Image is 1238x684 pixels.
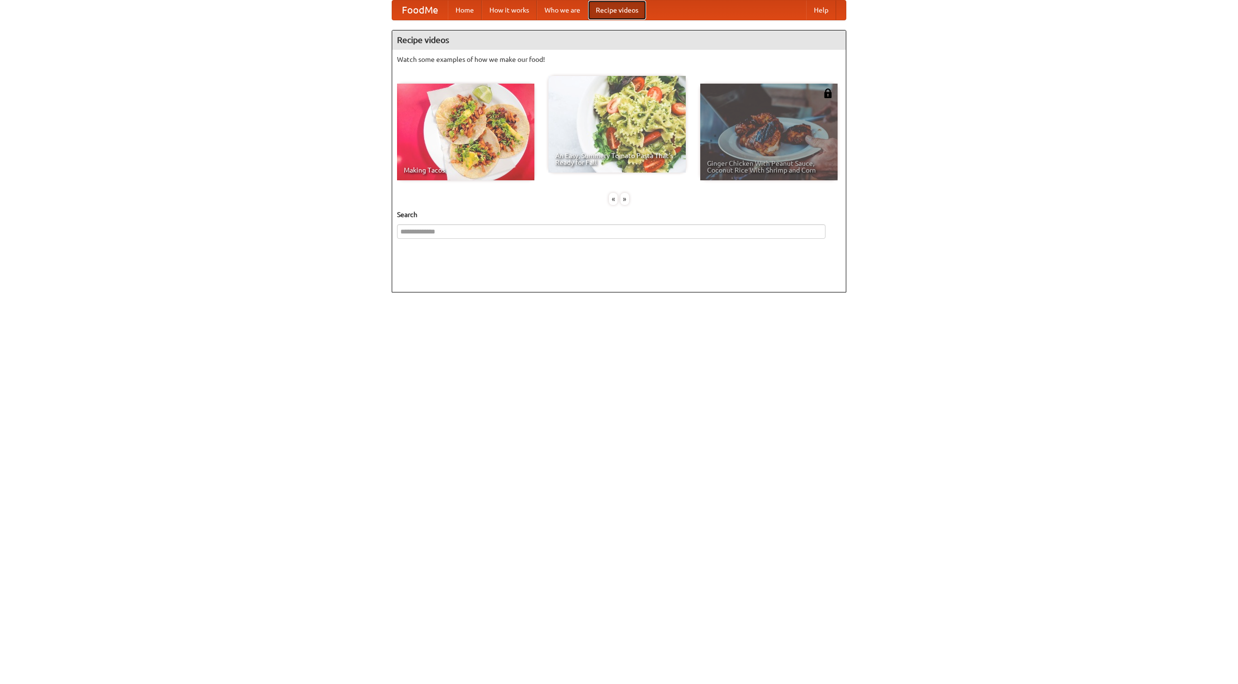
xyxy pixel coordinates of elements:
p: Watch some examples of how we make our food! [397,55,841,64]
div: « [609,193,618,205]
span: An Easy, Summery Tomato Pasta That's Ready for Fall [555,152,679,166]
a: Home [448,0,482,20]
h5: Search [397,210,841,219]
a: How it works [482,0,537,20]
a: Making Tacos [397,84,534,180]
a: Recipe videos [588,0,646,20]
img: 483408.png [823,88,833,98]
a: Who we are [537,0,588,20]
span: Making Tacos [404,167,528,174]
h4: Recipe videos [392,30,846,50]
a: An Easy, Summery Tomato Pasta That's Ready for Fall [548,76,686,173]
a: Help [806,0,836,20]
div: » [620,193,629,205]
a: FoodMe [392,0,448,20]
